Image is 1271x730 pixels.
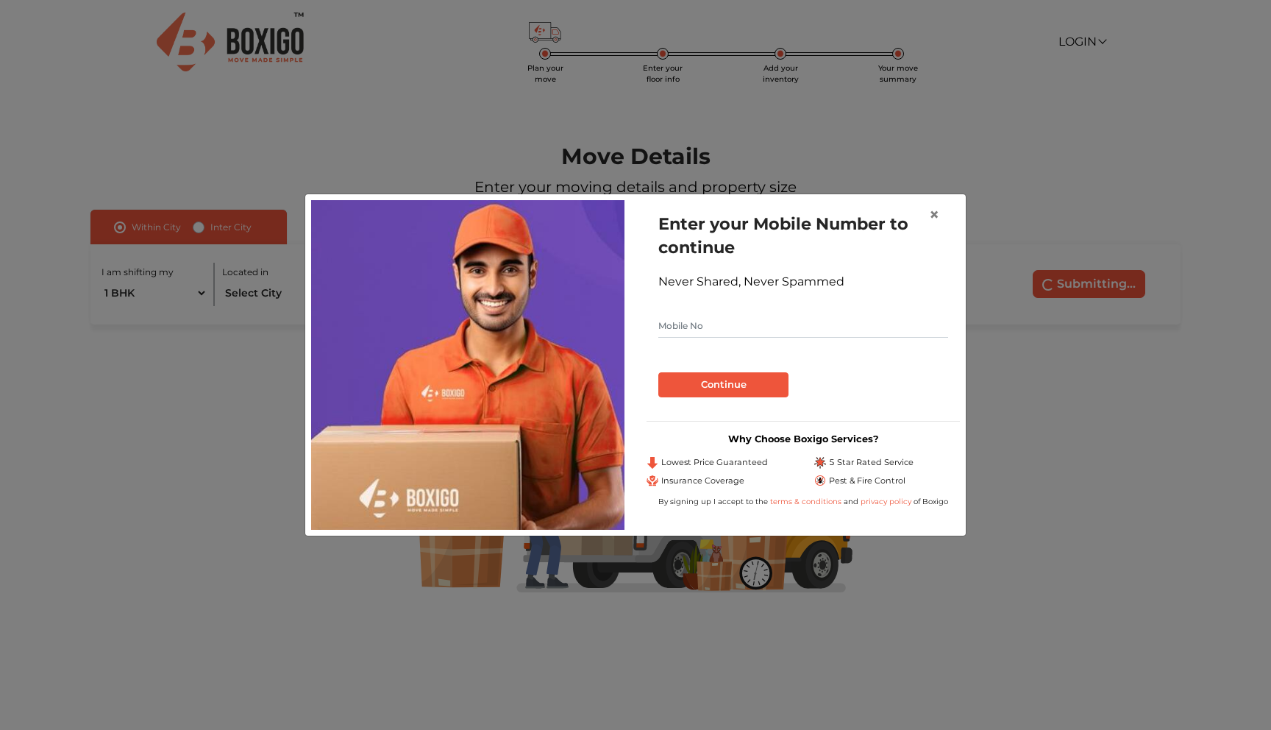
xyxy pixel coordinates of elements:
[311,200,624,530] img: relocation-img
[929,204,939,225] span: ×
[658,372,788,397] button: Continue
[661,456,768,469] span: Lowest Price Guaranteed
[858,497,914,506] a: privacy policy
[647,496,960,507] div: By signing up I accept to the and of Boxigo
[658,314,948,338] input: Mobile No
[829,456,914,469] span: 5 Star Rated Service
[917,194,951,235] button: Close
[829,475,905,487] span: Pest & Fire Control
[647,433,960,444] h3: Why Choose Boxigo Services?
[658,212,948,259] h1: Enter your Mobile Number to continue
[770,497,844,506] a: terms & conditions
[658,273,948,291] div: Never Shared, Never Spammed
[661,475,744,487] span: Insurance Coverage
